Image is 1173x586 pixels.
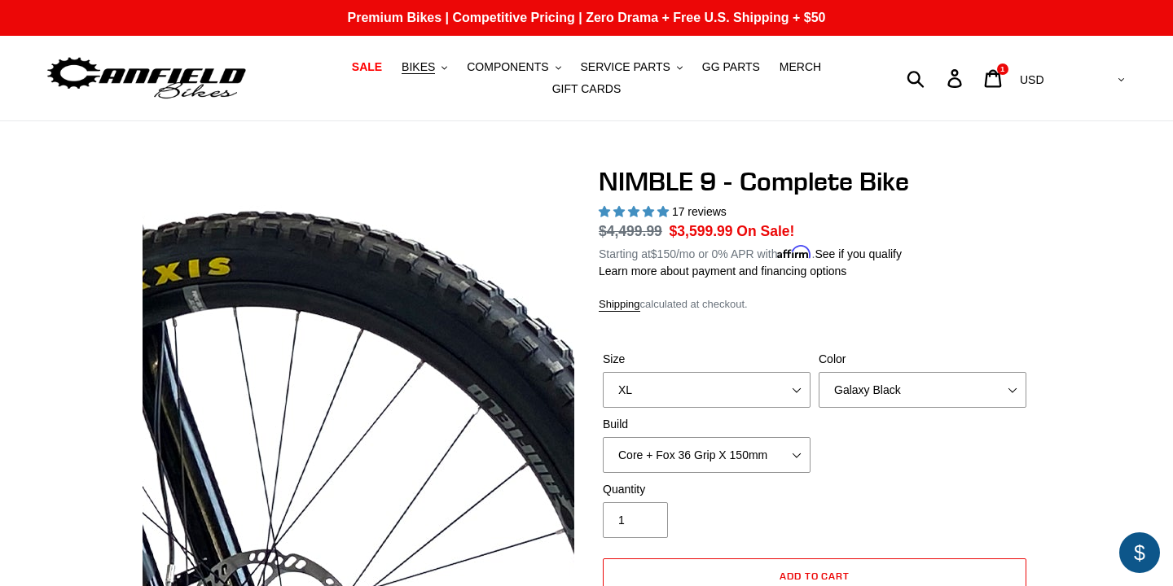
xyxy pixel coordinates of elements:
div: $ [1119,532,1160,573]
img: Canfield Bikes [45,53,248,104]
button: BIKES [393,56,455,78]
span: MERCH [780,60,821,74]
span: GG PARTS [702,60,760,74]
div: calculated at checkout. [599,296,1030,313]
span: Add to cart [780,570,850,582]
span: Affirm [777,245,811,259]
span: SALE [352,60,382,74]
span: 4.88 stars [599,205,672,218]
a: GG PARTS [694,56,768,78]
span: $3,599.99 [670,223,733,239]
span: $150 [651,247,676,260]
span: BIKES [402,60,435,74]
label: Quantity [603,481,811,498]
button: SERVICE PARTS [572,56,690,78]
a: GIFT CARDS [544,78,630,100]
span: SERVICE PARTS [580,60,670,74]
span: COMPONENTS [467,60,548,74]
a: Shipping [599,298,640,312]
h1: NIMBLE 9 - Complete Bike [599,166,1030,197]
a: 1 [975,61,1013,96]
button: COMPONENTS [459,56,569,78]
s: $4,499.99 [599,223,662,239]
label: Size [603,351,811,368]
p: Starting at /mo or 0% APR with . [599,242,902,263]
span: 1 [1000,65,1004,73]
a: See if you qualify - Learn more about Affirm Financing (opens in modal) [815,247,902,260]
input: Search [916,60,957,96]
span: 17 reviews [672,205,727,218]
a: Learn more about payment and financing options [599,265,846,278]
label: Build [603,416,811,433]
span: GIFT CARDS [552,82,622,96]
a: MERCH [771,56,829,78]
label: Color [819,351,1026,368]
span: On Sale! [736,221,794,242]
a: SALE [344,56,390,78]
